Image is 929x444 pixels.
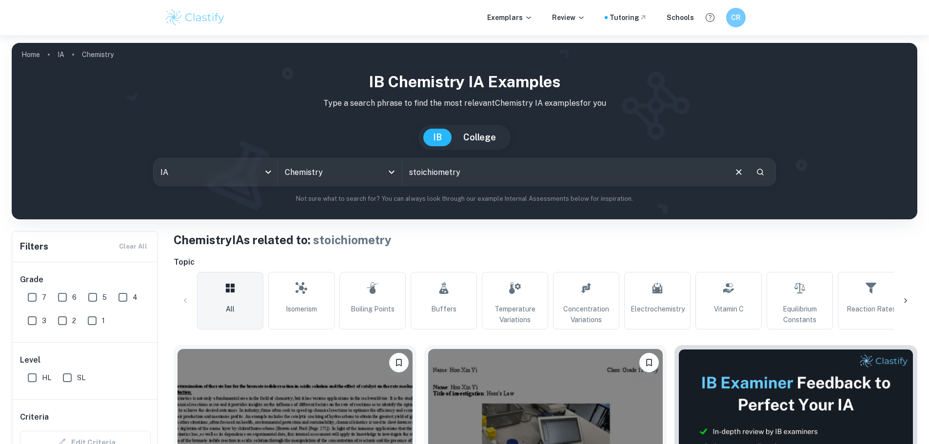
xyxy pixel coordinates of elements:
span: Reaction Rates [847,304,896,314]
span: Equilibrium Constants [771,304,829,325]
span: Vitamin C [714,304,744,314]
span: stoichiometry [313,233,392,247]
p: Exemplars [487,12,533,23]
h6: Filters [20,240,48,253]
button: Bookmark [639,353,659,372]
button: IB [423,129,452,146]
input: E.g. enthalpy of combustion, Winkler method, phosphate and temperature... [402,158,726,186]
span: 6 [72,292,77,303]
img: profile cover [12,43,917,219]
h6: Criteria [20,411,49,423]
span: Buffers [431,304,456,314]
h1: Chemistry IAs related to: [174,231,917,249]
span: 7 [42,292,46,303]
a: Tutoring [610,12,647,23]
p: Not sure what to search for? You can always look through our example Internal Assessments below f... [20,194,909,204]
span: SL [77,372,85,383]
div: IA [154,158,277,186]
img: Clastify logo [164,8,226,27]
h1: IB Chemistry IA examples [20,70,909,94]
a: Home [21,48,40,61]
span: 4 [133,292,138,303]
span: HL [42,372,51,383]
span: Temperature Variations [486,304,544,325]
span: All [226,304,235,314]
a: IA [58,48,64,61]
span: Electrochemistry [631,304,685,314]
span: Boiling Points [351,304,395,314]
button: Open [385,165,398,179]
p: Review [552,12,585,23]
span: 2 [72,315,76,326]
span: Isomerism [286,304,317,314]
h6: Grade [20,274,151,286]
h6: Topic [174,256,917,268]
h6: CR [730,12,741,23]
span: 1 [102,315,105,326]
button: Search [752,164,769,180]
h6: Level [20,354,151,366]
p: Chemistry [82,49,114,60]
span: Concentration Variations [557,304,615,325]
button: Clear [730,163,748,181]
p: Type a search phrase to find the most relevant Chemistry IA examples for you [20,97,909,109]
a: Schools [667,12,694,23]
button: Help and Feedback [702,9,718,26]
span: 3 [42,315,46,326]
button: Bookmark [389,353,409,372]
button: CR [726,8,746,27]
button: College [454,129,506,146]
span: 5 [102,292,107,303]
